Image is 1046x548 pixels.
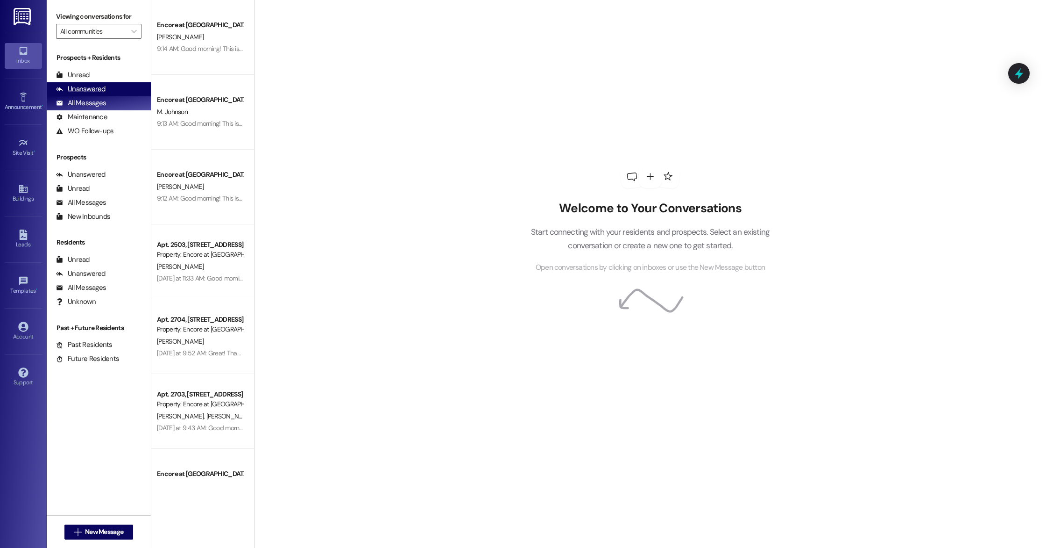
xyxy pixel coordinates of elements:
[157,337,204,346] span: [PERSON_NAME]
[34,148,35,155] span: •
[516,225,784,252] p: Start connecting with your residents and prospects. Select an existing conversation or create a n...
[60,24,127,39] input: All communities
[157,250,243,260] div: Property: Encore at [GEOGRAPHIC_DATA]
[14,8,33,25] img: ResiDesk Logo
[5,273,42,298] a: Templates •
[56,112,107,122] div: Maintenance
[157,240,243,250] div: Apt. 2503, [STREET_ADDRESS]
[131,28,136,35] i: 
[56,269,106,279] div: Unanswered
[157,399,243,409] div: Property: Encore at [GEOGRAPHIC_DATA]
[5,319,42,344] a: Account
[42,102,43,109] span: •
[56,70,90,80] div: Unread
[157,274,607,282] div: [DATE] at 11:33 AM: Good morning! This is Caylee with Encore. When you get the chance, could you ...
[157,20,243,30] div: Encore at [GEOGRAPHIC_DATA]
[64,525,134,540] button: New Message
[56,9,141,24] label: Viewing conversations for
[56,340,113,350] div: Past Residents
[56,126,113,136] div: WO Follow-ups
[157,170,243,180] div: Encore at [GEOGRAPHIC_DATA]
[157,182,204,191] span: [PERSON_NAME]
[85,527,123,537] span: New Message
[516,201,784,216] h2: Welcome to Your Conversations
[47,53,151,63] div: Prospects + Residents
[56,198,106,208] div: All Messages
[56,84,106,94] div: Unanswered
[157,389,243,399] div: Apt. 2703, [STREET_ADDRESS]
[47,323,151,333] div: Past + Future Residents
[5,43,42,68] a: Inbox
[56,98,106,108] div: All Messages
[74,528,81,536] i: 
[157,482,237,490] span: [PERSON_NAME] (Opted Out)
[47,238,151,247] div: Residents
[56,354,119,364] div: Future Residents
[157,95,243,105] div: Encore at [GEOGRAPHIC_DATA]
[56,212,110,222] div: New Inbounds
[157,315,243,324] div: Apt. 2704, [STREET_ADDRESS]
[536,262,765,274] span: Open conversations by clicking on inboxes or use the New Message button
[157,324,243,334] div: Property: Encore at [GEOGRAPHIC_DATA]
[157,108,188,116] span: M. Johnson
[56,170,106,180] div: Unanswered
[47,152,151,162] div: Prospects
[5,181,42,206] a: Buildings
[206,412,253,420] span: [PERSON_NAME]
[157,262,204,271] span: [PERSON_NAME]
[157,424,580,432] div: [DATE] at 9:43 AM: Good morning, I hope you guys are having a great day! The company that is comi...
[5,135,42,160] a: Site Visit •
[5,227,42,252] a: Leads
[56,297,96,307] div: Unknown
[157,469,243,479] div: Encore at [GEOGRAPHIC_DATA]
[56,283,106,293] div: All Messages
[36,286,37,293] span: •
[157,412,206,420] span: [PERSON_NAME]
[157,349,350,357] div: [DATE] at 9:52 AM: Great! Thanks for letting me know! Have a great day.
[56,184,90,194] div: Unread
[157,33,204,41] span: [PERSON_NAME]
[56,255,90,265] div: Unread
[5,365,42,390] a: Support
